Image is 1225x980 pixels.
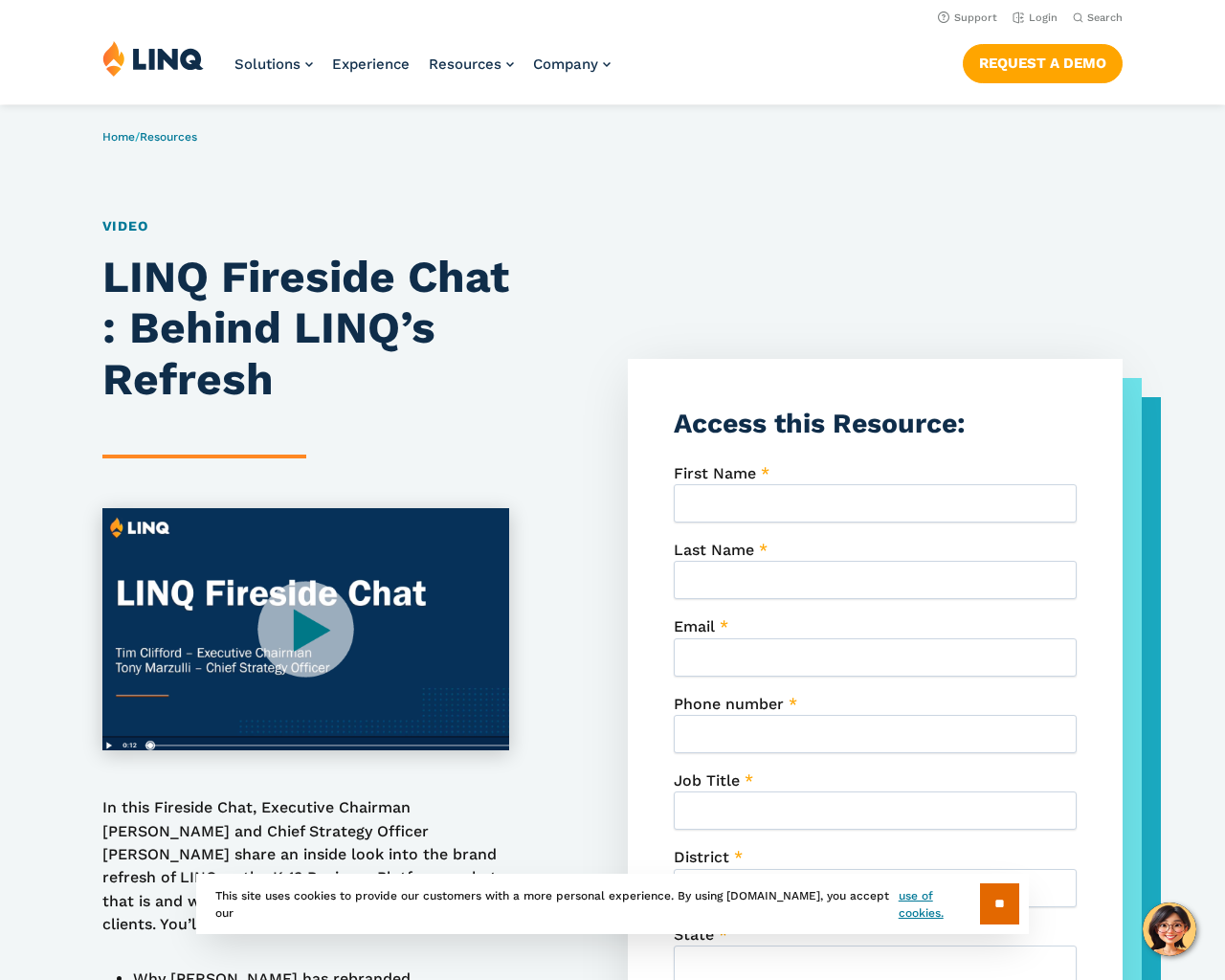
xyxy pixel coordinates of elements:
[234,56,301,73] span: Solutions
[674,464,756,482] span: First Name
[674,405,1077,443] h3: Access this Resource:
[102,130,135,144] a: Home
[963,40,1123,82] nav: Button Navigation
[674,541,754,559] span: Last Name
[196,874,1029,934] div: This site uses cookies to provide our customers with a more personal experience. By using [DOMAIN...
[102,796,510,936] p: In this Fireside Chat, Executive Chairman [PERSON_NAME] and Chief Strategy Officer [PERSON_NAME] ...
[332,56,410,73] a: Experience
[899,887,980,922] a: use of cookies.
[102,218,148,234] a: Video
[533,56,611,73] a: Company
[1143,902,1196,956] button: Hello, have a question? Let’s chat.
[140,130,197,144] a: Resources
[102,40,204,77] img: LINQ | K‑12 Software
[234,56,313,73] a: Solutions
[674,848,729,866] span: District
[674,617,715,635] span: Email
[102,508,510,751] img: Fireside Chat Thumbnail
[429,56,501,73] span: Resources
[674,695,784,713] span: Phone number
[1073,11,1123,25] button: Open Search Bar
[533,56,598,73] span: Company
[429,56,514,73] a: Resources
[102,251,509,404] strong: LINQ Fireside Chat: Behind LINQ’s Refresh
[674,771,740,790] span: Job Title
[234,40,611,103] nav: Primary Navigation
[963,44,1123,82] a: Request a Demo
[102,130,197,144] span: /
[1013,11,1058,24] a: Login
[938,11,997,24] a: Support
[1087,11,1123,24] span: Search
